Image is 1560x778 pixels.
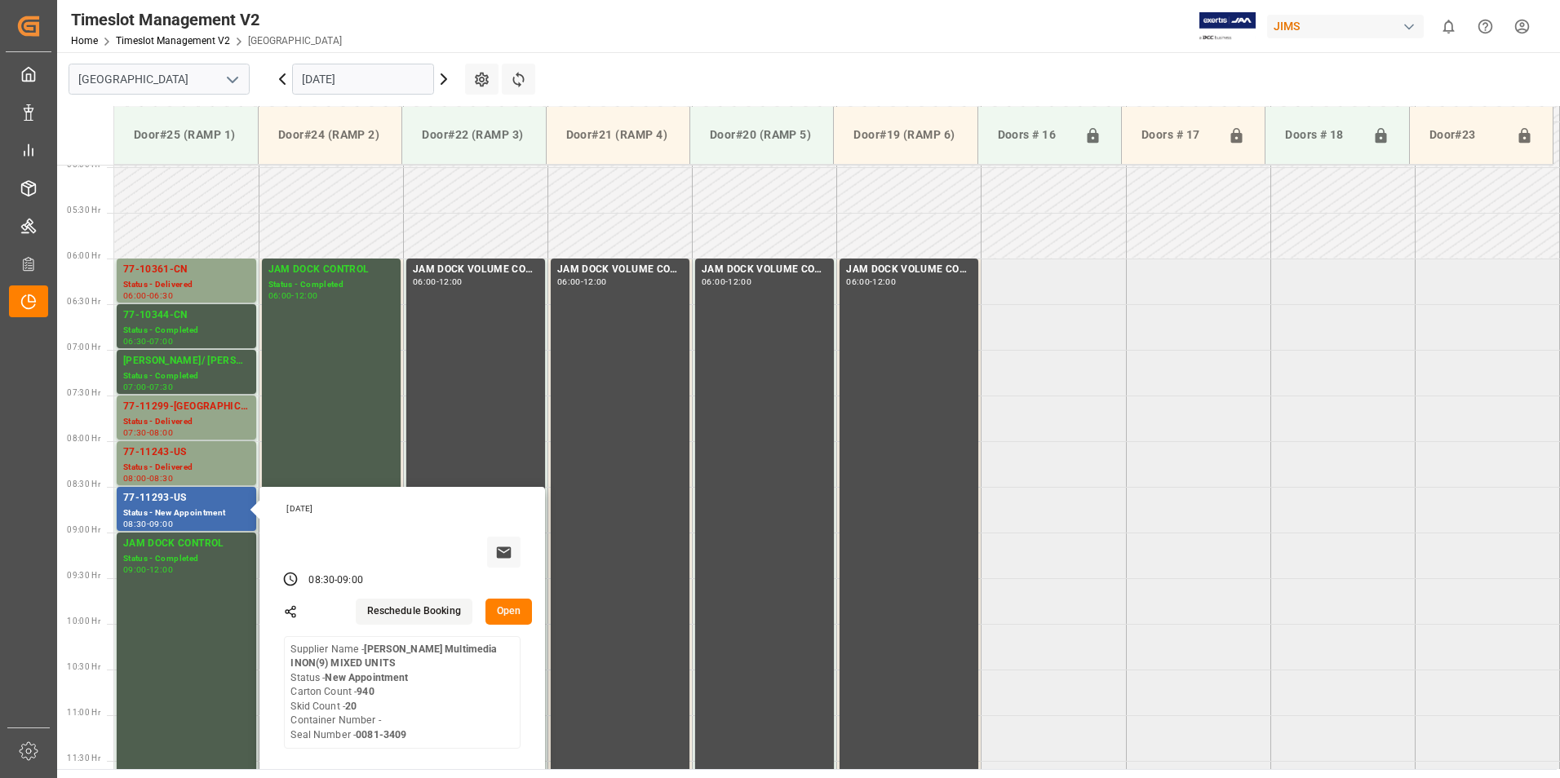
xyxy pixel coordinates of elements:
[149,566,173,573] div: 12:00
[123,490,250,506] div: 77-11293-US
[149,520,173,528] div: 09:00
[415,120,532,150] div: Door#22 (RAMP 3)
[345,701,357,712] b: 20
[219,67,244,92] button: open menu
[123,566,147,573] div: 09:00
[147,338,149,345] div: -
[268,278,394,292] div: Status - Completed
[149,383,173,391] div: 07:30
[67,662,100,671] span: 10:30 Hr
[123,536,250,552] div: JAM DOCK CONTROL
[123,278,250,292] div: Status - Delivered
[67,571,100,580] span: 09:30 Hr
[281,503,527,515] div: [DATE]
[846,262,972,278] div: JAM DOCK VOLUME CONTROL
[308,573,335,588] div: 08:30
[413,278,437,285] div: 06:00
[71,35,98,46] a: Home
[67,343,100,351] span: 07:00 Hr
[147,383,149,391] div: -
[702,278,725,285] div: 06:00
[123,369,250,383] div: Status - Completed
[123,429,147,436] div: 07:30
[69,64,250,95] input: Type to search/select
[1430,8,1467,45] button: show 0 new notifications
[268,262,394,278] div: JAM DOCK CONTROL
[67,434,100,443] span: 08:00 Hr
[123,353,250,369] div: [PERSON_NAME]/ [PERSON_NAME]
[485,599,533,625] button: Open
[1135,120,1221,151] div: Doors # 17
[123,262,250,278] div: 77-10361-CN
[357,686,374,697] b: 940
[291,292,294,299] div: -
[67,708,100,717] span: 11:00 Hr
[437,278,439,285] div: -
[1279,120,1365,151] div: Doors # 18
[123,292,147,299] div: 06:00
[123,461,250,475] div: Status - Delivered
[703,120,820,150] div: Door#20 (RAMP 5)
[147,566,149,573] div: -
[67,251,100,260] span: 06:00 Hr
[67,754,100,763] span: 11:30 Hr
[356,729,406,740] b: 0081-3409
[147,429,149,436] div: -
[1199,12,1256,41] img: Exertis%20JAM%20-%20Email%20Logo.jpg_1722504956.jpg
[356,599,472,625] button: Reschedule Booking
[123,415,250,429] div: Status - Delivered
[71,7,342,32] div: Timeslot Management V2
[123,475,147,482] div: 08:00
[123,444,250,461] div: 77-11243-US
[325,672,408,683] b: New Appointment
[870,278,872,285] div: -
[123,506,250,520] div: Status - New Appointment
[149,292,173,299] div: 06:30
[272,120,388,150] div: Door#24 (RAMP 2)
[123,307,250,324] div: 77-10344-CN
[67,297,100,306] span: 06:30 Hr
[67,206,100,214] span: 05:30 Hr
[847,120,964,150] div: Door#19 (RAMP 6)
[67,388,100,397] span: 07:30 Hr
[846,278,870,285] div: 06:00
[123,324,250,338] div: Status - Completed
[1423,120,1509,151] div: Door#23
[67,525,100,534] span: 09:00 Hr
[116,35,230,46] a: Timeslot Management V2
[557,262,683,278] div: JAM DOCK VOLUME CONTROL
[123,399,250,415] div: 77-11299-[GEOGRAPHIC_DATA]
[728,278,751,285] div: 12:00
[413,262,538,278] div: JAM DOCK VOLUME CONTROL
[147,520,149,528] div: -
[292,64,434,95] input: DD.MM.YYYY
[123,520,147,528] div: 08:30
[123,383,147,391] div: 07:00
[557,278,581,285] div: 06:00
[581,278,583,285] div: -
[725,278,728,285] div: -
[127,120,245,150] div: Door#25 (RAMP 1)
[67,617,100,625] span: 10:00 Hr
[149,429,173,436] div: 08:00
[290,643,497,670] b: [PERSON_NAME] Multimedia INON(9) MIXED UNITS
[123,552,250,566] div: Status - Completed
[149,475,173,482] div: 08:30
[991,120,1078,151] div: Doors # 16
[123,338,147,345] div: 06:30
[1267,11,1430,42] button: JIMS
[149,338,173,345] div: 07:00
[702,262,827,278] div: JAM DOCK VOLUME CONTROL
[295,292,318,299] div: 12:00
[560,120,676,150] div: Door#21 (RAMP 4)
[1267,15,1424,38] div: JIMS
[583,278,607,285] div: 12:00
[872,278,896,285] div: 12:00
[1467,8,1504,45] button: Help Center
[290,643,514,743] div: Supplier Name - Status - Carton Count - Skid Count - Container Number - Seal Number -
[147,475,149,482] div: -
[335,573,337,588] div: -
[337,573,363,588] div: 09:00
[67,480,100,488] span: 08:30 Hr
[147,292,149,299] div: -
